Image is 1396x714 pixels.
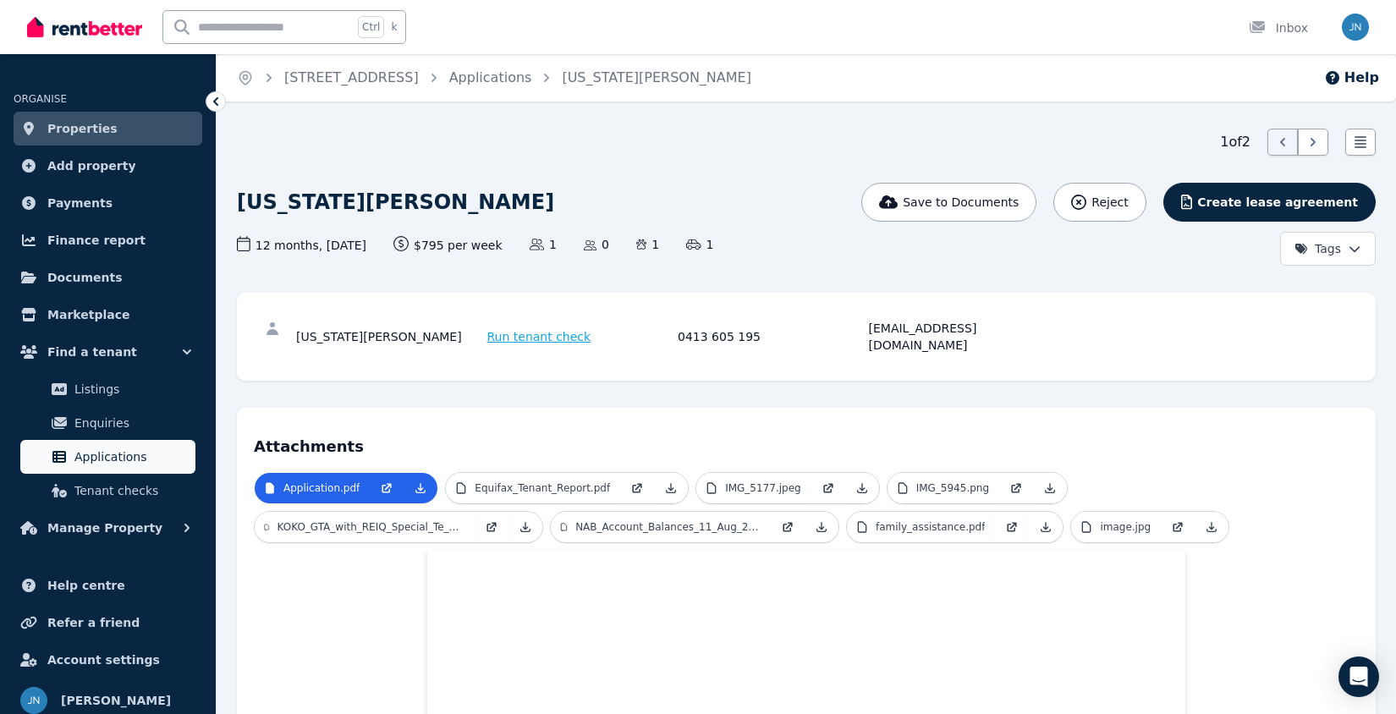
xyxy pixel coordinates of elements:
[370,473,404,503] a: Open in new Tab
[47,518,162,538] span: Manage Property
[995,512,1029,542] a: Open in new Tab
[888,473,999,503] a: IMG_5945.png
[20,372,195,406] a: Listings
[1338,656,1379,697] div: Open Intercom Messenger
[283,481,360,495] p: Application.pdf
[508,512,542,542] a: Download Attachment
[47,267,123,288] span: Documents
[916,481,989,495] p: IMG_5945.png
[1071,512,1161,542] a: image.jpg
[999,473,1033,503] a: Open in new Tab
[20,440,195,474] a: Applications
[47,193,113,213] span: Payments
[847,512,995,542] a: family_assistance.pdf
[1249,19,1308,36] div: Inbox
[47,230,146,250] span: Finance report
[278,520,464,534] p: KOKO_GTA_with_REIQ_Special_Te_43_14_Elizabeth_Avenue_Broad.pdf
[14,223,202,257] a: Finance report
[1161,512,1195,542] a: Open in new Tab
[20,687,47,714] img: Jason Nissen
[771,512,805,542] a: Open in new Tab
[1294,240,1341,257] span: Tags
[296,320,482,354] div: [US_STATE][PERSON_NAME]
[284,69,419,85] a: [STREET_ADDRESS]
[404,473,437,503] a: Download Attachment
[14,298,202,332] a: Marketplace
[530,236,557,253] span: 1
[237,189,554,216] h1: [US_STATE][PERSON_NAME]
[811,473,845,503] a: Open in new Tab
[74,481,189,501] span: Tenant checks
[1100,520,1151,534] p: image.jpg
[1195,512,1228,542] a: Download Attachment
[255,512,475,542] a: KOKO_GTA_with_REIQ_Special_Te_43_14_Elizabeth_Avenue_Broad.pdf
[696,473,811,503] a: IMG_5177.jpeg
[449,69,532,85] a: Applications
[903,194,1019,211] span: Save to Documents
[1280,232,1376,266] button: Tags
[876,520,985,534] p: family_assistance.pdf
[475,481,610,495] p: Equifax_Tenant_Report.pdf
[255,473,370,503] a: Application.pdf
[575,520,761,534] p: NAB_Account_Balances_11_Aug_2025_12_50_47.pdf
[14,568,202,602] a: Help centre
[1324,68,1379,88] button: Help
[487,328,591,345] span: Run tenant check
[14,112,202,146] a: Properties
[1220,132,1250,152] span: 1 of 2
[584,236,609,253] span: 0
[845,473,879,503] a: Download Attachment
[1033,473,1067,503] a: Download Attachment
[391,20,397,34] span: k
[869,320,1055,354] div: [EMAIL_ADDRESS][DOMAIN_NAME]
[47,156,136,176] span: Add property
[237,236,366,254] span: 12 months , [DATE]
[217,54,772,102] nav: Breadcrumb
[20,406,195,440] a: Enquiries
[47,575,125,596] span: Help centre
[14,93,67,105] span: ORGANISE
[861,183,1037,222] button: Save to Documents
[1163,183,1376,222] button: Create lease agreement
[1091,194,1128,211] span: Reject
[686,236,713,253] span: 1
[74,447,189,467] span: Applications
[14,606,202,640] a: Refer a friend
[47,305,129,325] span: Marketplace
[1342,14,1369,41] img: Jason Nissen
[678,320,864,354] div: 0413 605 195
[47,612,140,633] span: Refer a friend
[1029,512,1063,542] a: Download Attachment
[654,473,688,503] a: Download Attachment
[14,261,202,294] a: Documents
[805,512,838,542] a: Download Attachment
[725,481,801,495] p: IMG_5177.jpeg
[1197,194,1358,211] span: Create lease agreement
[636,236,659,253] span: 1
[61,690,171,711] span: [PERSON_NAME]
[47,650,160,670] span: Account settings
[620,473,654,503] a: Open in new Tab
[20,474,195,508] a: Tenant checks
[551,512,771,542] a: NAB_Account_Balances_11_Aug_2025_12_50_47.pdf
[47,118,118,139] span: Properties
[14,186,202,220] a: Payments
[27,14,142,40] img: RentBetter
[74,379,189,399] span: Listings
[74,413,189,433] span: Enquiries
[254,425,1359,459] h4: Attachments
[358,16,384,38] span: Ctrl
[562,69,751,85] a: [US_STATE][PERSON_NAME]
[14,335,202,369] button: Find a tenant
[47,342,137,362] span: Find a tenant
[475,512,508,542] a: Open in new Tab
[446,473,620,503] a: Equifax_Tenant_Report.pdf
[14,149,202,183] a: Add property
[393,236,503,254] span: $795 per week
[14,511,202,545] button: Manage Property
[1053,183,1146,222] button: Reject
[14,643,202,677] a: Account settings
